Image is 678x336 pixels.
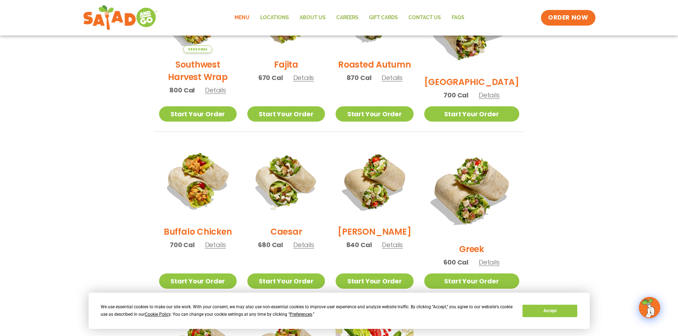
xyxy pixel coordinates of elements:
a: Start Your Order [424,273,519,289]
span: Details [293,73,314,82]
span: 670 Cal [258,73,283,82]
a: About Us [294,10,331,26]
span: 680 Cal [258,240,283,250]
h2: Greek [459,243,484,255]
a: ORDER NOW [541,10,595,26]
span: Details [382,240,403,249]
span: Cookie Policy [145,312,170,317]
span: Details [293,240,314,249]
a: Start Your Order [336,106,413,122]
a: Start Your Order [159,273,237,289]
h2: [GEOGRAPHIC_DATA] [424,76,519,88]
a: Start Your Order [424,106,519,122]
span: 870 Cal [347,73,372,82]
span: Preferences [290,312,312,317]
a: Contact Us [403,10,446,26]
img: Product photo for Cobb Wrap [336,143,413,220]
img: Product photo for Caesar Wrap [247,143,325,220]
span: Details [382,73,403,82]
span: Details [479,91,500,100]
span: 800 Cal [169,85,195,95]
a: Locations [255,10,294,26]
a: Menu [229,10,255,26]
div: We use essential cookies to make our site work. With your consent, we may also use non-essential ... [101,303,514,318]
a: FAQs [446,10,470,26]
div: Cookie Consent Prompt [89,293,590,329]
h2: [PERSON_NAME] [338,225,411,238]
h2: Fajita [274,58,298,71]
span: Details [479,258,500,267]
a: GIFT CARDS [364,10,403,26]
h2: Southwest Harvest Wrap [159,58,237,83]
span: Details [205,86,226,95]
span: ORDER NOW [548,14,588,22]
h2: Caesar [270,225,302,238]
button: Accept [522,305,577,317]
a: Careers [331,10,364,26]
h2: Buffalo Chicken [164,225,232,238]
span: Seasonal [183,46,212,53]
span: Details [205,240,226,249]
a: Start Your Order [159,106,237,122]
img: wpChatIcon [640,298,659,318]
span: 840 Cal [346,240,372,250]
img: Product photo for Buffalo Chicken Wrap [159,143,237,220]
img: Product photo for Greek Wrap [424,143,519,238]
a: Start Your Order [247,106,325,122]
span: 700 Cal [170,240,195,250]
span: 600 Cal [443,257,468,267]
span: 700 Cal [443,90,468,100]
a: Start Your Order [247,273,325,289]
h2: Roasted Autumn [338,58,411,71]
nav: Menu [229,10,470,26]
img: new-SAG-logo-768×292 [83,4,158,32]
a: Start Your Order [336,273,413,289]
